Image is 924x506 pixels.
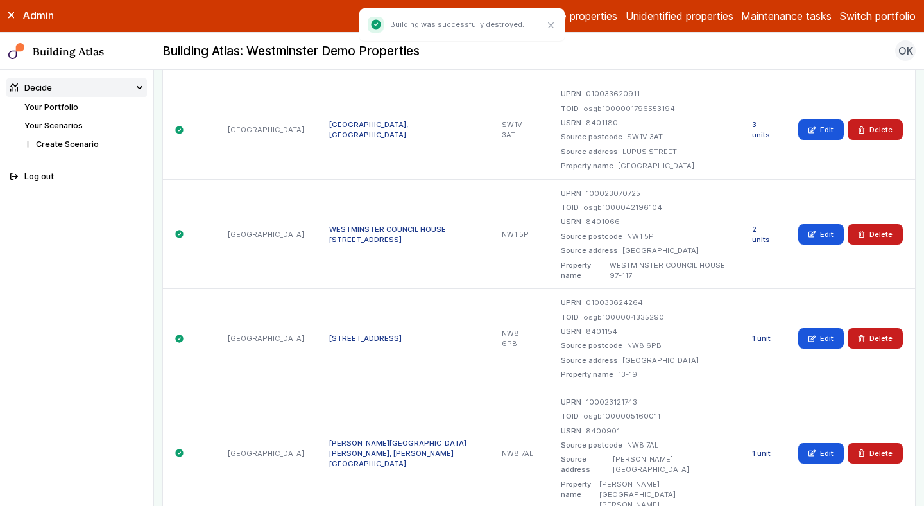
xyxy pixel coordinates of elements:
p: Building was successfully destroyed. [390,19,524,30]
dt: Source postcode [561,440,622,450]
dt: USRN [561,118,581,128]
dt: Source postcode [561,340,622,351]
dd: WESTMINSTER COUNCIL HOUSE 97-117 [610,260,728,281]
dd: [PERSON_NAME][GEOGRAPHIC_DATA] [613,454,728,475]
a: 1 unit [752,334,771,343]
dt: Source postcode [561,132,622,142]
dt: Property name [561,260,605,281]
dt: Source address [561,454,609,475]
dd: 010033620911 [586,89,640,99]
dt: UPRN [561,397,581,407]
dt: USRN [561,216,581,227]
dt: TOID [561,411,579,421]
dd: NW8 7AL [627,440,658,450]
dd: [GEOGRAPHIC_DATA] [622,355,699,365]
a: 2 units [752,225,770,244]
button: Close [543,17,560,34]
dt: UPRN [561,297,581,308]
dd: [GEOGRAPHIC_DATA] [622,245,699,256]
button: Delete [848,119,903,140]
a: WESTMINSTER COUNCIL HOUSE [STREET_ADDRESS] [329,225,446,244]
dd: osgb1000004335290 [583,312,664,322]
div: [GEOGRAPHIC_DATA] [216,289,316,388]
button: Delete [848,443,903,464]
img: main-0bbd2752.svg [8,43,25,60]
div: [GEOGRAPHIC_DATA] [216,80,316,180]
dd: [GEOGRAPHIC_DATA] [618,161,694,171]
button: Delete [848,328,903,349]
a: Edit [798,443,844,464]
dd: NW8 6PB [627,340,662,351]
dd: LUPUS STREET [622,146,677,157]
div: SW1V 3AT [490,80,549,180]
a: 3 units [752,120,770,139]
dt: TOID [561,312,579,322]
a: [GEOGRAPHIC_DATA], [GEOGRAPHIC_DATA] [329,120,408,139]
dd: 8401154 [586,326,617,336]
dt: TOID [561,202,579,213]
dd: 100023121743 [586,397,637,407]
a: Edit [798,224,844,245]
summary: Decide [6,78,148,97]
dt: USRN [561,426,581,436]
dd: NW1 5PT [627,231,658,241]
dt: UPRN [561,188,581,198]
dd: 8401066 [586,216,620,227]
button: Log out [6,168,148,186]
dt: Source address [561,355,618,365]
div: NW1 5PT [490,179,549,289]
button: OK [895,40,916,61]
dd: osgb1000005160011 [583,411,660,421]
dd: 100023070725 [586,188,640,198]
a: [PERSON_NAME][GEOGRAPHIC_DATA][PERSON_NAME], [PERSON_NAME][GEOGRAPHIC_DATA] [329,439,466,468]
button: Delete [848,224,903,245]
dd: osgb1000042196104 [583,202,662,213]
span: OK [898,43,913,58]
dt: Source address [561,146,618,157]
a: Maintenance tasks [741,8,832,24]
dt: TOID [561,103,579,114]
button: Switch portfolio [840,8,916,24]
dd: SW1V 3AT [627,132,663,142]
dt: Property name [561,161,613,171]
dt: Source postcode [561,231,622,241]
a: 1 unit [752,449,771,458]
a: Edit [798,119,844,140]
a: Your Scenarios [24,121,83,130]
dd: osgb1000001796553194 [583,103,675,114]
a: Your Portfolio [24,102,78,112]
dt: Source address [561,245,618,256]
button: Create Scenario [21,135,147,153]
a: Edit [798,328,844,349]
dt: Property name [561,369,613,379]
div: Decide [10,82,52,94]
dd: 010033624264 [586,297,643,308]
div: [GEOGRAPHIC_DATA] [216,179,316,289]
dd: 13-19 [618,369,637,379]
dt: USRN [561,326,581,336]
dd: 8401180 [586,118,618,128]
dt: UPRN [561,89,581,99]
dd: 8400901 [586,426,620,436]
h2: Building Atlas: Westminster Demo Properties [162,43,420,60]
a: Unidentified properties [626,8,733,24]
div: NW8 6PB [490,289,549,388]
a: [STREET_ADDRESS] [329,334,402,343]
